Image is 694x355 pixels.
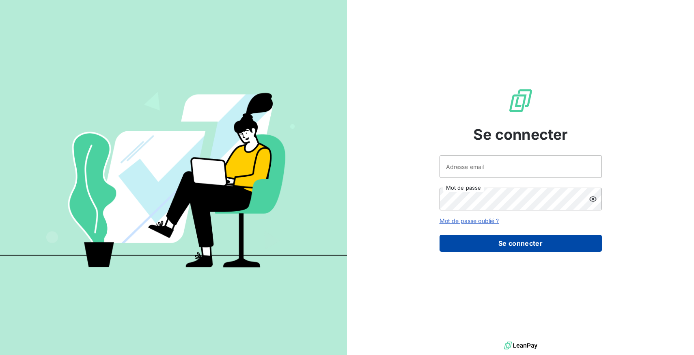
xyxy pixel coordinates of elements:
[473,123,568,145] span: Se connecter
[440,217,499,224] a: Mot de passe oublié ?
[440,155,602,178] input: placeholder
[440,235,602,252] button: Se connecter
[504,340,537,352] img: logo
[508,88,534,114] img: Logo LeanPay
